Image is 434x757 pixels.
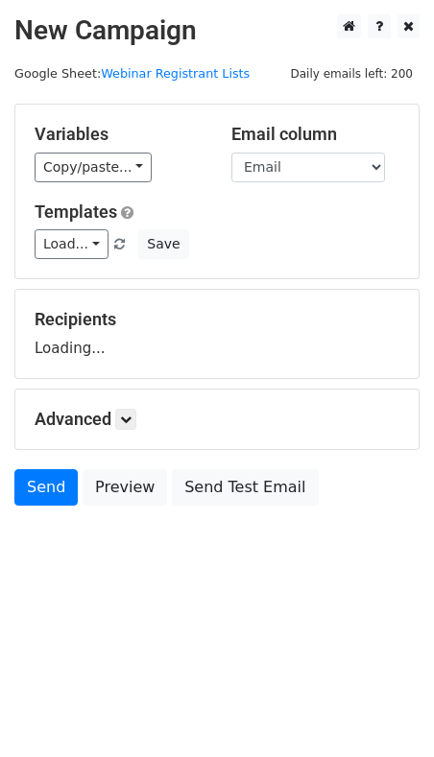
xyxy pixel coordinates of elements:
a: Send [14,469,78,506]
a: Webinar Registrant Lists [101,66,250,81]
a: Preview [83,469,167,506]
span: Daily emails left: 200 [283,63,420,84]
a: Daily emails left: 200 [283,66,420,81]
div: Loading... [35,309,399,359]
a: Copy/paste... [35,153,152,182]
h5: Recipients [35,309,399,330]
h5: Advanced [35,409,399,430]
h5: Email column [231,124,399,145]
a: Load... [35,229,108,259]
h2: New Campaign [14,14,420,47]
button: Save [138,229,188,259]
h5: Variables [35,124,203,145]
a: Send Test Email [172,469,318,506]
a: Templates [35,201,117,222]
small: Google Sheet: [14,66,250,81]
